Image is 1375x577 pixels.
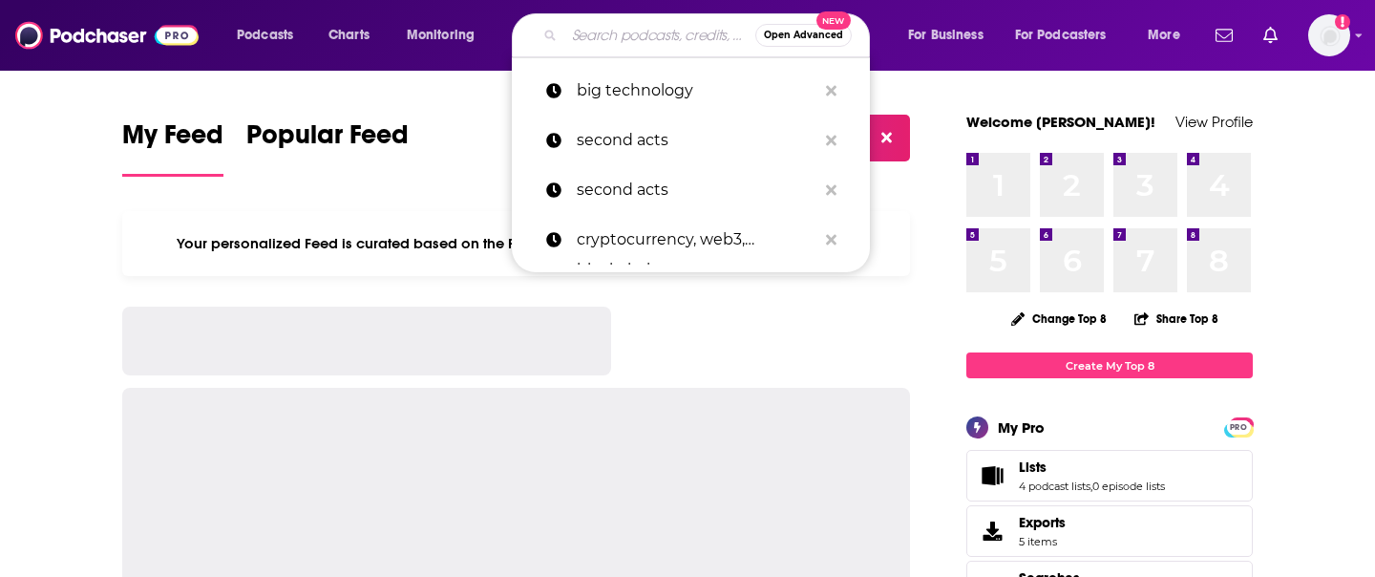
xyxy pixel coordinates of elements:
[246,118,409,162] span: Popular Feed
[1019,535,1066,548] span: 5 items
[564,20,755,51] input: Search podcasts, credits, & more...
[1019,459,1047,476] span: Lists
[223,20,318,51] button: open menu
[577,165,816,215] p: second acts
[1000,307,1118,331] button: Change Top 8
[1019,514,1066,531] span: Exports
[407,22,475,49] span: Monitoring
[393,20,499,51] button: open menu
[512,215,870,265] a: cryptocurrency, web3, blockchain, startup, venture capital
[316,20,381,51] a: Charts
[1090,480,1092,493] span: ,
[1092,480,1165,493] a: 0 episode lists
[1148,22,1180,49] span: More
[122,118,223,177] a: My Feed
[816,11,851,30] span: New
[1335,14,1350,30] svg: Add a profile image
[15,17,199,53] img: Podchaser - Follow, Share and Rate Podcasts
[1308,14,1350,56] img: User Profile
[328,22,370,49] span: Charts
[1308,14,1350,56] button: Show profile menu
[966,113,1155,131] a: Welcome [PERSON_NAME]!
[966,353,1253,378] a: Create My Top 8
[577,116,816,165] p: second acts
[908,22,984,49] span: For Business
[1019,480,1090,493] a: 4 podcast lists
[895,20,1007,51] button: open menu
[577,215,816,265] p: cryptocurrency, web3, blockchain, startup, venture capital
[1019,459,1165,476] a: Lists
[1308,14,1350,56] span: Logged in as cmand-c
[530,13,888,57] div: Search podcasts, credits, & more...
[764,31,843,40] span: Open Advanced
[973,462,1011,489] a: Lists
[1227,419,1250,434] a: PRO
[1175,113,1253,131] a: View Profile
[973,518,1011,545] span: Exports
[1015,22,1107,49] span: For Podcasters
[512,165,870,215] a: second acts
[966,450,1253,502] span: Lists
[577,66,816,116] p: big technology
[1227,420,1250,435] span: PRO
[512,116,870,165] a: second acts
[998,418,1045,437] div: My Pro
[1256,19,1285,52] a: Show notifications dropdown
[1208,19,1240,52] a: Show notifications dropdown
[246,118,409,177] a: Popular Feed
[1003,20,1134,51] button: open menu
[1133,300,1219,337] button: Share Top 8
[1134,20,1204,51] button: open menu
[122,211,910,276] div: Your personalized Feed is curated based on the Podcasts, Creators, Users, and Lists that you Follow.
[237,22,293,49] span: Podcasts
[755,24,852,47] button: Open AdvancedNew
[966,505,1253,557] a: Exports
[512,66,870,116] a: big technology
[122,118,223,162] span: My Feed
